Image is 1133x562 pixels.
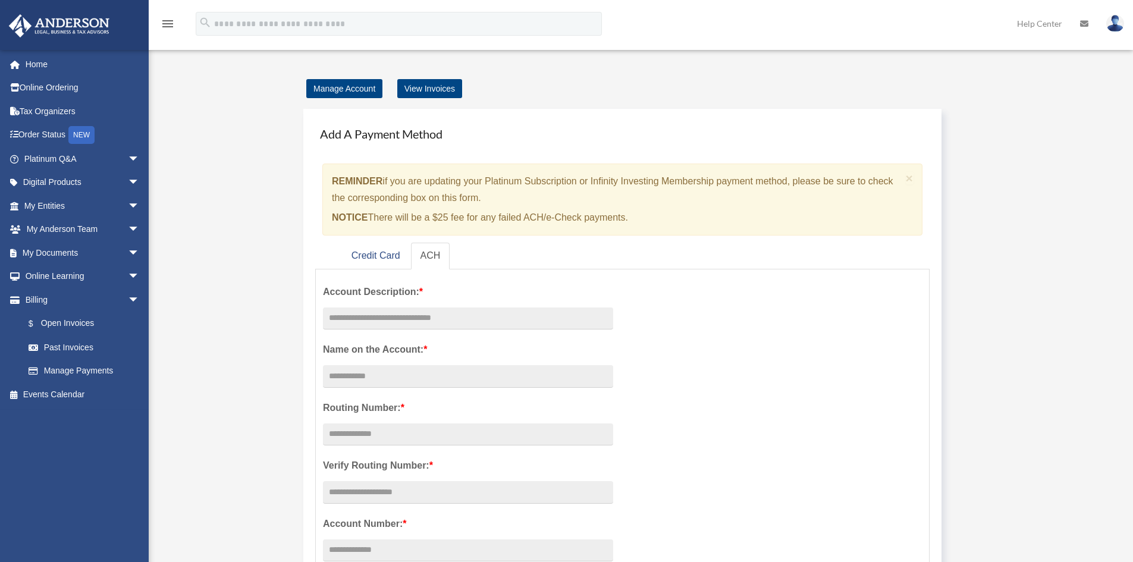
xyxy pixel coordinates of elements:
a: Digital Productsarrow_drop_down [8,171,158,194]
span: $ [35,316,41,331]
span: arrow_drop_down [128,241,152,265]
span: × [906,171,914,185]
a: Home [8,52,158,76]
img: Anderson Advisors Platinum Portal [5,14,113,37]
label: Routing Number: [323,400,613,416]
a: Credit Card [342,243,410,269]
a: Manage Payments [17,359,152,383]
a: ACH [411,243,450,269]
a: View Invoices [397,79,462,98]
span: arrow_drop_down [128,171,152,195]
a: My Entitiesarrow_drop_down [8,194,158,218]
a: Online Learningarrow_drop_down [8,265,158,288]
a: menu [161,21,175,31]
label: Verify Routing Number: [323,457,613,474]
div: if you are updating your Platinum Subscription or Infinity Investing Membership payment method, p... [322,164,922,236]
a: My Anderson Teamarrow_drop_down [8,218,158,241]
label: Account Description: [323,284,613,300]
a: Order StatusNEW [8,123,158,147]
strong: NOTICE [332,212,368,222]
span: arrow_drop_down [128,288,152,312]
a: $Open Invoices [17,312,158,336]
a: Tax Organizers [8,99,158,123]
div: NEW [68,126,95,144]
a: Platinum Q&Aarrow_drop_down [8,147,158,171]
a: Online Ordering [8,76,158,100]
p: There will be a $25 fee for any failed ACH/e-Check payments. [332,209,901,226]
span: arrow_drop_down [128,147,152,171]
a: Past Invoices [17,335,158,359]
strong: REMINDER [332,176,382,186]
a: My Documentsarrow_drop_down [8,241,158,265]
span: arrow_drop_down [128,218,152,242]
a: Billingarrow_drop_down [8,288,158,312]
h4: Add A Payment Method [315,121,930,147]
img: User Pic [1106,15,1124,32]
a: Manage Account [306,79,382,98]
a: Events Calendar [8,382,158,406]
span: arrow_drop_down [128,265,152,289]
i: search [199,16,212,29]
span: arrow_drop_down [128,194,152,218]
label: Account Number: [323,516,613,532]
button: Close [906,172,914,184]
i: menu [161,17,175,31]
label: Name on the Account: [323,341,613,358]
